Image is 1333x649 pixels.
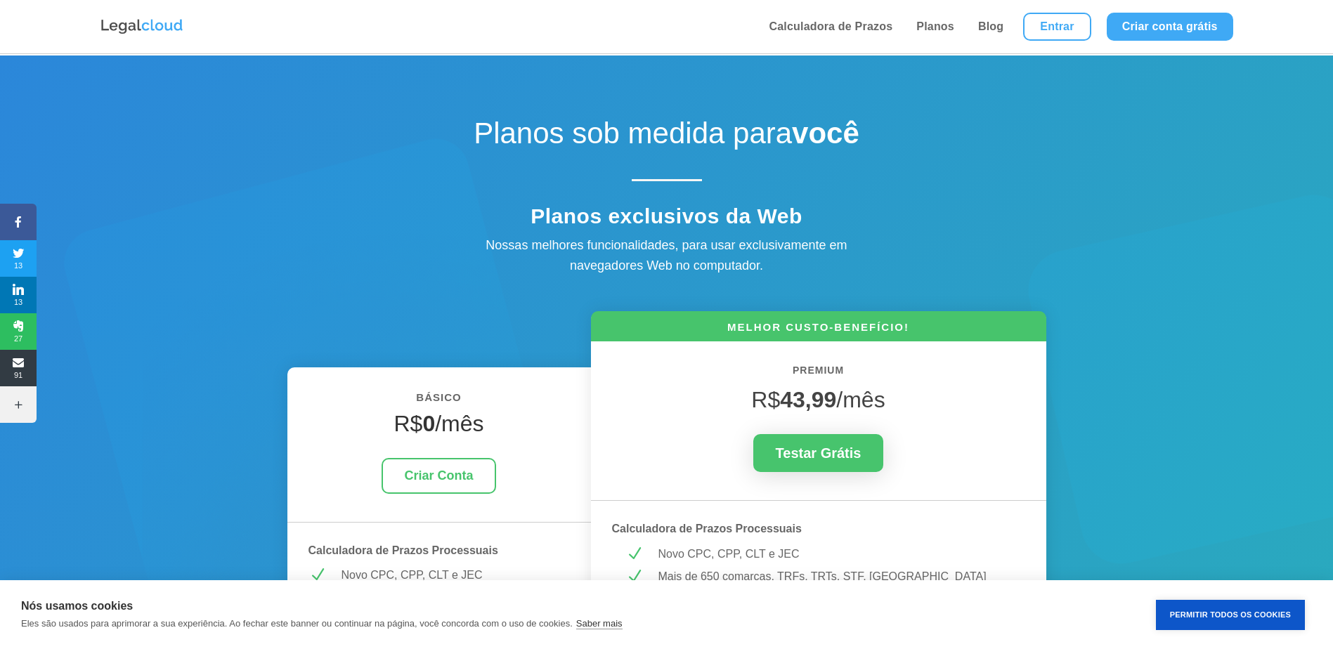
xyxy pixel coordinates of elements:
[421,116,913,158] h1: Planos sob medida para
[612,523,802,535] strong: Calculadora de Prazos Processuais
[658,568,1012,586] p: Mais de 650 comarcas, TRFs, TRTs, STF, [GEOGRAPHIC_DATA]
[591,320,1046,341] h6: MELHOR CUSTO-BENEFÍCIO!
[1156,600,1305,630] button: Permitir Todos os Cookies
[342,566,570,584] p: Novo CPC, CPP, CLT e JEC
[753,434,884,472] a: Testar Grátis
[625,545,643,563] span: N
[100,18,184,36] img: Logo da Legalcloud
[421,204,913,236] h4: Planos exclusivos da Web
[308,388,570,414] h6: BÁSICO
[21,618,573,629] p: Eles são usados para aprimorar a sua experiência. Ao fechar este banner ou continuar na página, v...
[21,600,133,612] strong: Nós usamos cookies
[625,568,643,585] span: N
[1107,13,1233,41] a: Criar conta grátis
[612,362,1025,386] h6: PREMIUM
[308,410,570,444] h4: R$ /mês
[308,544,498,556] strong: Calculadora de Prazos Processuais
[792,117,859,150] strong: você
[382,458,495,494] a: Criar Conta
[576,618,623,629] a: Saber mais
[780,387,836,412] strong: 43,99
[456,235,878,276] div: Nossas melhores funcionalidades, para usar exclusivamente em navegadores Web no computador.
[422,411,435,436] strong: 0
[308,566,326,584] span: N
[658,545,1012,563] p: Novo CPC, CPP, CLT e JEC
[751,387,885,412] span: R$ /mês
[1023,13,1091,41] a: Entrar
